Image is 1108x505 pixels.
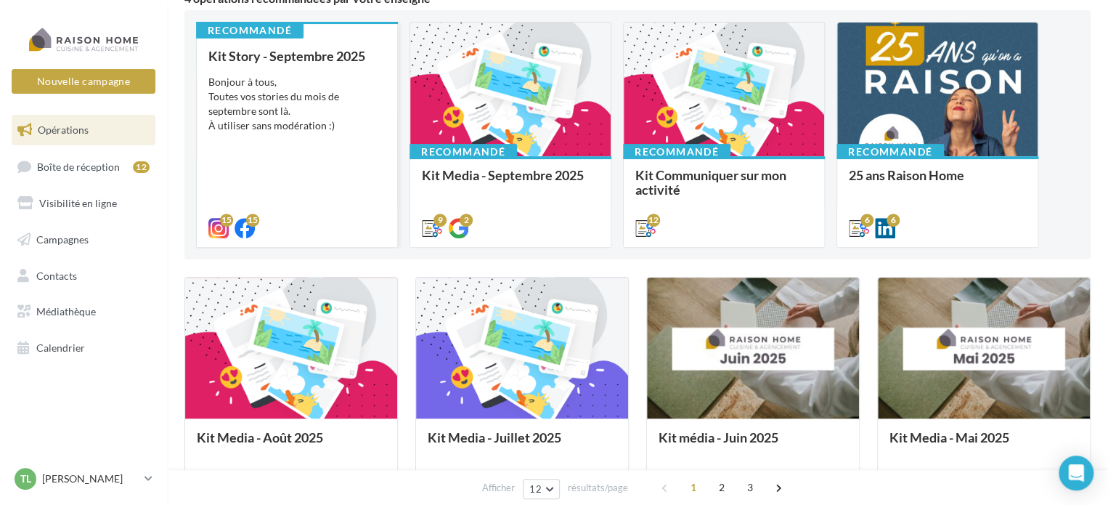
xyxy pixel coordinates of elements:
a: TL [PERSON_NAME] [12,465,155,493]
span: Calendrier [36,342,85,354]
div: Recommandé [410,144,517,160]
div: Bonjour à tous, Toutes vos stories du mois de septembre sont là. À utiliser sans modération :) [208,75,386,133]
a: Contacts [9,261,158,291]
div: 12 [133,161,150,173]
a: Opérations [9,115,158,145]
span: Contacts [36,269,77,281]
a: Calendrier [9,333,158,363]
div: 15 [220,214,233,227]
a: Médiathèque [9,296,158,327]
a: Boîte de réception12 [9,151,158,182]
span: Kit Media - Mai 2025 [889,429,1009,445]
span: 1 [682,476,705,499]
span: Boîte de réception [37,160,120,172]
span: 25 ans Raison Home [849,167,964,183]
div: 12 [647,214,660,227]
div: 6 [860,214,873,227]
div: Open Intercom Messenger [1059,456,1093,490]
p: [PERSON_NAME] [42,472,139,486]
span: Afficher [482,481,515,495]
div: Recommandé [836,144,944,160]
span: résultats/page [568,481,628,495]
span: Kit Media - Juillet 2025 [428,429,561,445]
span: Kit Communiquer sur mon activité [635,167,786,198]
span: Kit Media - Août 2025 [197,429,323,445]
span: Campagnes [36,233,89,246]
span: 2 [710,476,733,499]
span: 12 [529,483,542,495]
span: Kit Story - Septembre 2025 [208,48,365,64]
button: Nouvelle campagne [12,69,155,94]
span: Opérations [38,124,89,136]
span: Kit Media - Septembre 2025 [422,167,584,183]
span: 3 [738,476,762,499]
div: 15 [246,214,259,227]
div: 2 [460,214,473,227]
div: Recommandé [623,144,730,160]
button: 12 [523,479,560,499]
div: 6 [887,214,900,227]
span: Kit média - Juin 2025 [659,429,778,445]
span: Visibilité en ligne [39,197,117,209]
span: Médiathèque [36,305,96,318]
a: Campagnes [9,225,158,255]
a: Visibilité en ligne [9,188,158,219]
div: Recommandé [196,23,304,39]
div: 9 [433,214,447,227]
span: TL [20,472,31,486]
